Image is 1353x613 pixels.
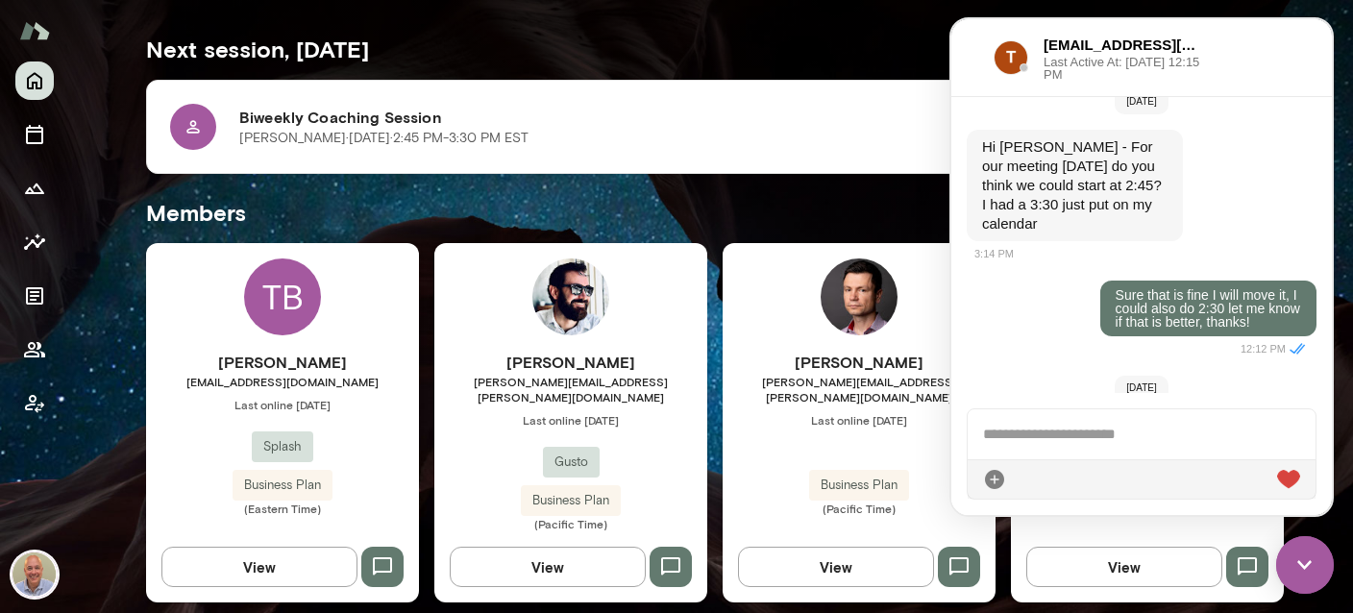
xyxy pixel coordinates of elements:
[244,258,321,335] div: TB
[434,516,707,531] span: (Pacific Time)
[434,412,707,428] span: Last online [DATE]
[521,491,621,510] span: Business Plan
[15,384,54,423] button: Client app
[92,37,254,61] span: Last Active At: [DATE] 12:15 PM
[23,229,62,240] span: 3:14 PM
[334,318,357,341] i: Seen
[92,15,254,37] h6: [EMAIL_ADDRESS][DOMAIN_NAME]
[146,501,419,516] span: (Eastern Time)
[532,258,609,335] img: Jonathan Joyner
[543,453,600,472] span: Gusto
[723,374,996,405] span: [PERSON_NAME][EMAIL_ADDRESS][PERSON_NAME][DOMAIN_NAME]
[723,412,996,428] span: Last online [DATE]
[42,21,77,56] img: data:image/png;base64,iVBORw0KGgoAAAANSUhEUgAAAMgAAADICAYAAACtWK6eAAAGYUlEQVR4Xu3Xwe2VZRBG8UsFVOG...
[146,351,419,374] h6: [PERSON_NAME]
[163,70,216,95] span: [DATE]
[239,106,1066,129] h6: Biweekly Coaching Session
[146,34,369,64] h5: Next session, [DATE]
[163,356,216,381] span: [DATE]
[434,351,707,374] h6: [PERSON_NAME]
[32,449,55,472] div: Attach
[19,12,50,49] img: Mento
[289,324,334,335] span: 12:12 PM
[12,552,58,598] img: Marc Friedman
[15,223,54,261] button: Insights
[164,269,350,309] p: Sure that is fine I will move it, I could also do 2:30 let me know if that is better, thanks!
[252,437,313,456] span: Splash
[15,169,54,208] button: Growth Plan
[434,374,707,405] span: [PERSON_NAME][EMAIL_ADDRESS][PERSON_NAME][DOMAIN_NAME]
[723,351,996,374] h6: [PERSON_NAME]
[15,277,54,315] button: Documents
[809,476,909,495] span: Business Plan
[239,129,529,148] p: [PERSON_NAME] · [DATE] · 2:45 PM-3:30 PM EST
[146,197,1284,228] h5: Members
[15,61,54,100] button: Home
[146,397,419,412] span: Last online [DATE]
[326,449,349,472] div: Live Reaction
[161,547,357,587] button: View
[326,451,349,470] img: heart
[146,374,419,389] span: [EMAIL_ADDRESS][DOMAIN_NAME]
[821,258,898,335] img: Senad Mustafic
[233,476,332,495] span: Business Plan
[15,331,54,369] button: Members
[31,118,216,214] p: Hi [PERSON_NAME] - For our meeting [DATE] do you think we could start at 2:45? I had a 3:30 just ...
[723,501,996,516] span: (Pacific Time)
[1026,547,1222,587] button: View
[15,115,54,154] button: Sessions
[738,547,934,587] button: View
[450,547,646,587] button: View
